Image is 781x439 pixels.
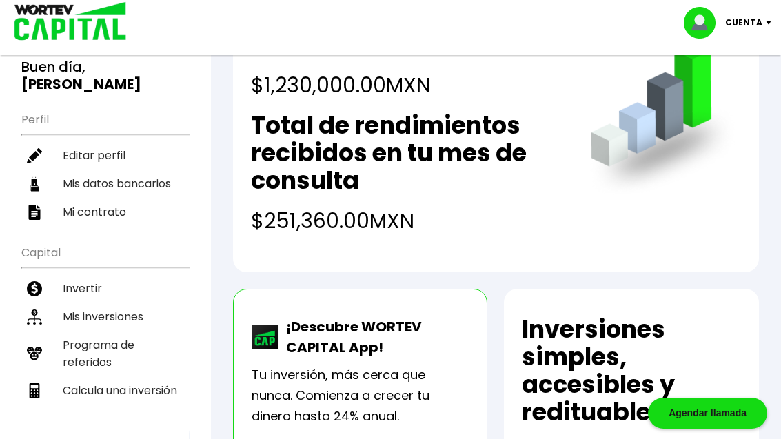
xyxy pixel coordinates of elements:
[27,148,42,163] img: editar-icon.952d3147.svg
[21,237,189,439] ul: Capital
[762,21,781,25] img: icon-down
[21,274,189,303] a: Invertir
[725,12,762,33] p: Cuenta
[684,7,725,39] img: profile-image
[21,331,189,376] a: Programa de referidos
[27,281,42,296] img: invertir-icon.b3b967d7.svg
[585,42,741,198] img: grafica.516fef24.png
[251,205,563,236] h4: $251,360.00 MXN
[251,70,563,101] h4: $1,230,000.00 MXN
[27,205,42,220] img: contrato-icon.f2db500c.svg
[21,74,141,94] b: [PERSON_NAME]
[279,316,469,358] p: ¡Descubre WORTEV CAPITAL App!
[252,325,279,349] img: wortev-capital-app-icon
[21,198,189,226] a: Mi contrato
[27,176,42,192] img: datos-icon.10cf9172.svg
[251,3,563,59] h2: Total de inversiones activas
[251,112,563,194] h2: Total de rendimientos recibidos en tu mes de consulta
[21,376,189,405] a: Calcula una inversión
[21,59,189,93] h3: Buen día,
[21,104,189,226] ul: Perfil
[27,346,42,361] img: recomiendanos-icon.9b8e9327.svg
[27,383,42,398] img: calculadora-icon.17d418c4.svg
[648,398,767,429] div: Agendar llamada
[252,365,469,427] p: Tu inversión, más cerca que nunca. Comienza a crecer tu dinero hasta 24% anual.
[522,316,741,426] h2: Inversiones simples, accesibles y redituables
[21,170,189,198] a: Mis datos bancarios
[21,303,189,331] a: Mis inversiones
[21,141,189,170] a: Editar perfil
[27,309,42,325] img: inversiones-icon.6695dc30.svg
